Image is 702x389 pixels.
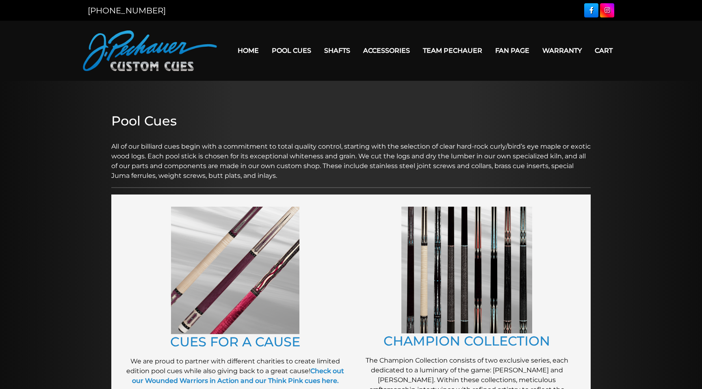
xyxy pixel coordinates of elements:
[111,132,591,181] p: All of our billiard cues begin with a commitment to total quality control, starting with the sele...
[318,40,357,61] a: Shafts
[536,40,588,61] a: Warranty
[132,367,344,385] a: Check out our Wounded Warriors in Action and our Think Pink cues here.
[416,40,489,61] a: Team Pechauer
[588,40,619,61] a: Cart
[83,30,217,71] img: Pechauer Custom Cues
[231,40,265,61] a: Home
[170,334,300,350] a: CUES FOR A CAUSE
[88,6,166,15] a: [PHONE_NUMBER]
[265,40,318,61] a: Pool Cues
[383,333,550,349] a: CHAMPION COLLECTION
[489,40,536,61] a: Fan Page
[111,113,591,129] h2: Pool Cues
[357,40,416,61] a: Accessories
[123,357,347,386] p: We are proud to partner with different charities to create limited edition pool cues while also g...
